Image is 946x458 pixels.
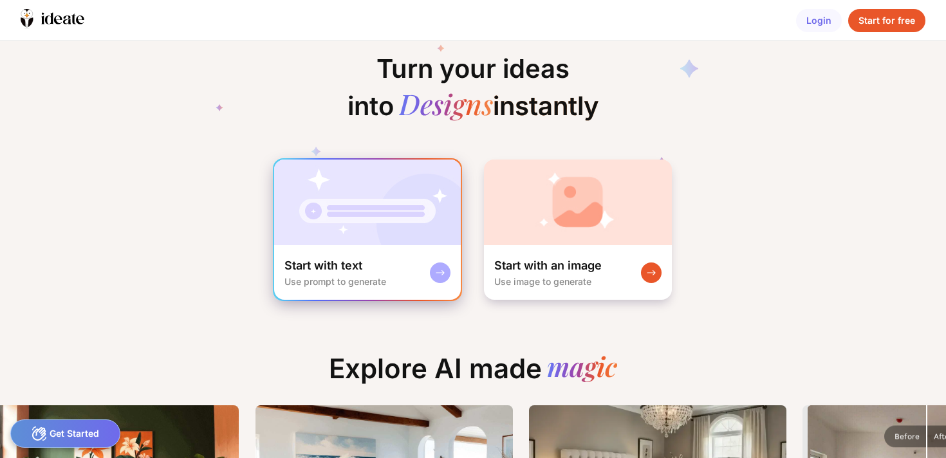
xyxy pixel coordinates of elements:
[319,353,627,395] div: Explore AI made
[547,353,617,385] div: magic
[284,276,386,287] div: Use prompt to generate
[796,9,842,32] div: Login
[274,160,461,245] img: startWithTextCardBg.jpg
[494,258,602,273] div: Start with an image
[848,9,925,32] div: Start for free
[284,258,362,273] div: Start with text
[484,160,672,245] img: startWithImageCardBg.jpg
[494,276,591,287] div: Use image to generate
[10,419,120,448] div: Get Started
